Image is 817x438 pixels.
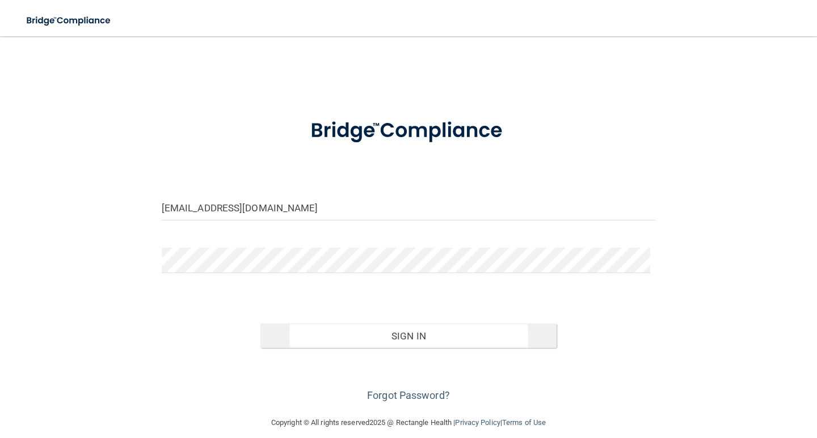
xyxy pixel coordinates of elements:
[455,418,500,427] a: Privacy Policy
[260,324,557,348] button: Sign In
[162,195,655,220] input: Email
[367,389,450,401] a: Forgot Password?
[289,104,528,158] img: bridge_compliance_login_screen.278c3ca4.svg
[502,418,546,427] a: Terms of Use
[17,9,121,32] img: bridge_compliance_login_screen.278c3ca4.svg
